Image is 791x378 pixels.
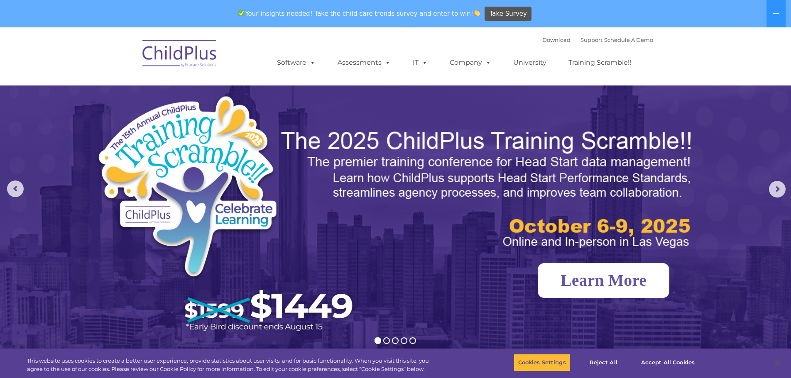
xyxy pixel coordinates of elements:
[580,37,602,43] a: Support
[27,357,435,373] div: This website uses cookies to create a better user experience, provide statistics about user visit...
[485,7,531,21] a: Take Survey
[404,54,436,71] a: IT
[505,54,555,71] a: University
[238,10,245,16] img: ✅
[637,354,699,371] button: Accept All Cookies
[490,7,527,21] span: Take Survey
[235,5,484,22] span: Your insights needed! Take the child care trends survey and enter to win!
[538,263,669,298] a: Learn More
[474,10,480,16] img: 👏
[578,354,629,371] button: Reject All
[115,89,151,95] span: Phone number
[542,37,653,43] font: |
[514,354,571,371] button: Cookies Settings
[269,54,324,71] a: Software
[441,54,500,71] a: Company
[329,54,399,71] a: Assessments
[604,37,653,43] a: Schedule A Demo
[138,34,221,76] img: ChildPlus by Procare Solutions
[560,54,639,71] a: Training Scramble!!
[769,354,787,372] button: Close
[542,37,571,43] a: Download
[115,55,141,61] span: Last name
